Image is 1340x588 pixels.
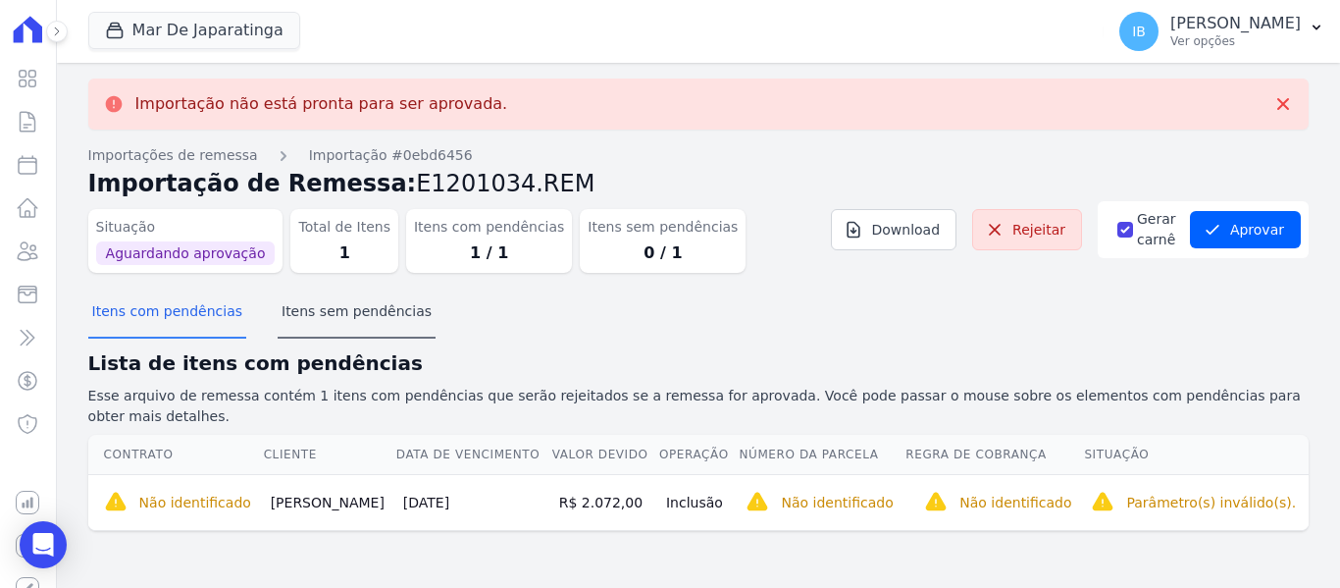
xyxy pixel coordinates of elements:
a: Importações de remessa [88,145,258,166]
th: Contrato [88,435,263,475]
td: [PERSON_NAME] [263,474,395,530]
th: Cliente [263,435,395,475]
p: Importação não está pronta para ser aprovada. [135,94,508,114]
dt: Situação [96,217,276,238]
p: Não identificado [959,493,1071,512]
h2: Importação de Remessa: [88,166,1309,201]
th: Regra de Cobrança [904,435,1083,475]
th: Operação [658,435,738,475]
a: Download [831,209,956,250]
button: IB [PERSON_NAME] Ver opções [1104,4,1340,59]
dd: 1 / 1 [414,241,564,265]
label: Gerar carnê [1137,209,1178,250]
p: [PERSON_NAME] [1170,14,1301,33]
a: Importação #0ebd6456 [309,145,473,166]
p: Não identificado [781,493,893,512]
dt: Total de Itens [298,217,390,238]
button: Itens com pendências [88,288,246,339]
td: [DATE] [395,474,551,530]
button: Itens sem pendências [278,288,436,339]
th: Número da Parcela [738,435,904,475]
p: Ver opções [1170,33,1301,49]
dt: Itens com pendências [414,217,564,238]
dd: 0 / 1 [588,241,738,265]
nav: Breadcrumb [88,145,1309,166]
th: Valor devido [551,435,658,475]
span: IB [1132,25,1146,38]
th: Situação [1083,435,1309,475]
p: Esse arquivo de remessa contém 1 itens com pendências que serão rejeitados se a remessa for aprov... [88,386,1309,427]
h2: Lista de itens com pendências [88,348,1309,378]
td: Inclusão [658,474,738,530]
td: R$ 2.072,00 [551,474,658,530]
dd: 1 [298,241,390,265]
button: Mar De Japaratinga [88,12,300,49]
dt: Itens sem pendências [588,217,738,238]
th: Data de Vencimento [395,435,551,475]
p: Não identificado [139,493,251,512]
span: E1201034.REM [416,170,594,197]
p: Parâmetro(s) inválido(s). [1126,493,1296,512]
span: Aguardando aprovação [96,241,276,265]
div: Open Intercom Messenger [20,521,67,568]
a: Rejeitar [972,209,1082,250]
button: Aprovar [1190,211,1301,248]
